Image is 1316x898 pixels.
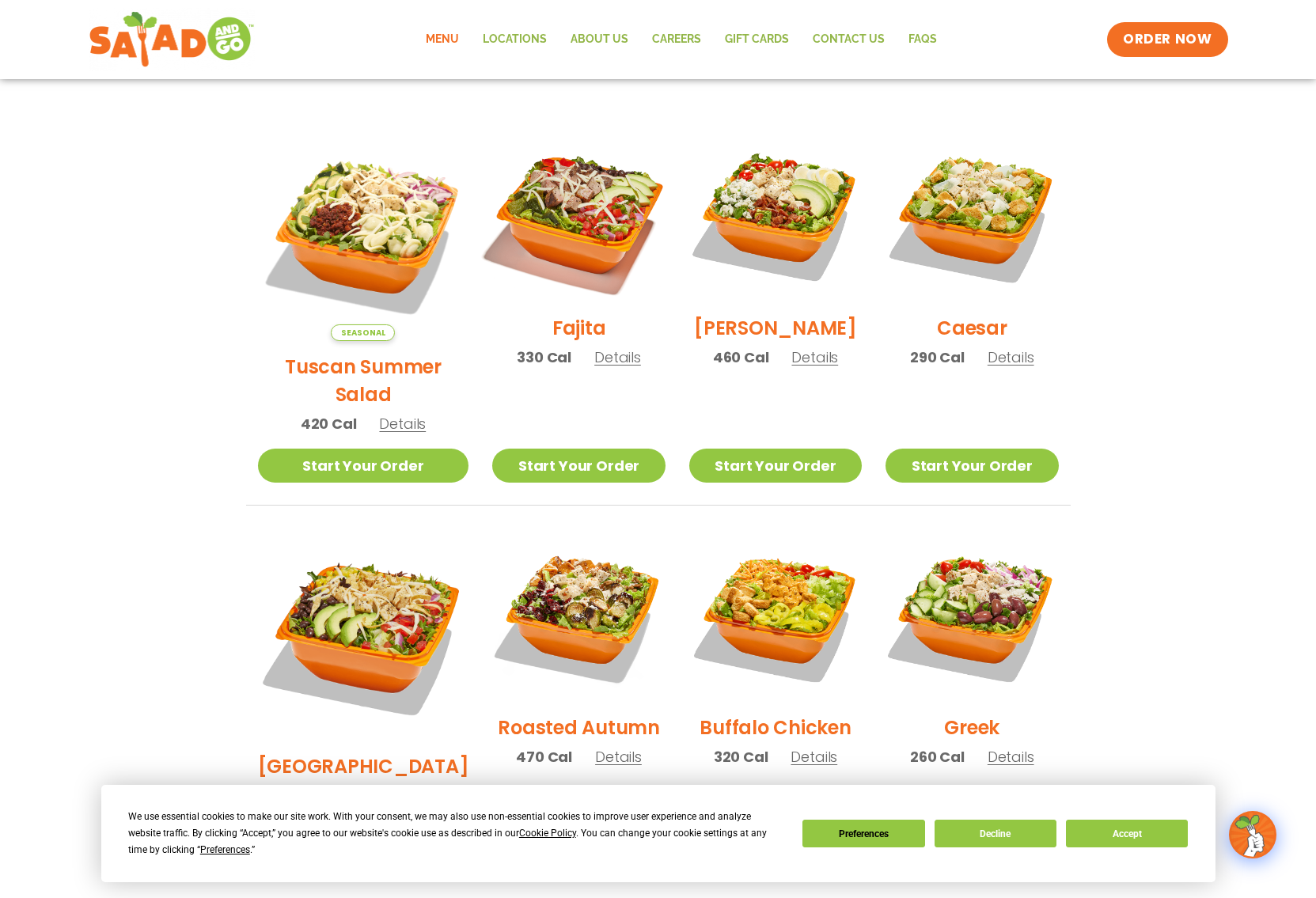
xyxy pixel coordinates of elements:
span: Preferences [200,844,250,855]
div: Cookie Consent Prompt [101,785,1215,882]
span: Cookie Policy [519,828,576,839]
a: Start Your Order [258,449,469,483]
a: ORDER NOW [1107,22,1227,57]
h2: Tuscan Summer Salad [258,353,469,408]
img: Product photo for Tuscan Summer Salad [258,130,469,341]
a: Start Your Order [886,449,1058,483]
img: Product photo for BBQ Ranch Salad [258,529,469,741]
button: Accept [1066,820,1188,847]
a: Contact Us [801,21,897,58]
a: Start Your Order [492,449,665,483]
span: 290 Cal [910,347,965,368]
span: ORDER NOW [1123,30,1212,49]
span: Seasonal [331,324,395,341]
img: Product photo for Caesar Salad [886,130,1058,302]
img: Product photo for Fajita Salad [477,115,680,317]
img: Product photo for Greek Salad [886,529,1058,702]
span: Details [379,414,426,434]
img: Product photo for Cobb Salad [689,130,862,302]
button: Decline [935,820,1056,847]
h2: Roasted Autumn [498,714,660,741]
span: 330 Cal [517,347,571,368]
h2: Fajita [552,314,606,342]
img: wpChatIcon [1231,813,1275,857]
a: Start Your Order [689,449,862,483]
span: 420 Cal [301,413,357,434]
span: 320 Cal [714,746,768,767]
a: About Us [559,21,640,58]
a: Careers [640,21,713,58]
span: 260 Cal [910,746,965,767]
a: Locations [471,21,559,58]
div: We use essential cookies to make our site work. With your consent, we may also use non-essential ... [128,809,783,858]
a: FAQs [897,21,949,58]
span: Details [594,347,641,367]
span: Details [791,747,837,767]
h2: [PERSON_NAME] [694,314,857,342]
img: new-SAG-logo-768×292 [89,8,256,71]
h2: Buffalo Chicken [700,714,851,741]
h2: Caesar [937,314,1007,342]
h2: Greek [944,714,999,741]
a: GIFT CARDS [713,21,801,58]
img: Product photo for Roasted Autumn Salad [492,529,665,702]
span: Details [988,347,1034,367]
span: 460 Cal [713,347,769,368]
h2: [GEOGRAPHIC_DATA] [258,752,469,780]
nav: Menu [414,21,949,58]
img: Product photo for Buffalo Chicken Salad [689,529,862,702]
span: Details [988,747,1034,767]
span: Details [791,347,838,367]
a: Menu [414,21,471,58]
span: 470 Cal [516,746,572,767]
span: Details [595,747,642,767]
button: Preferences [802,820,924,847]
